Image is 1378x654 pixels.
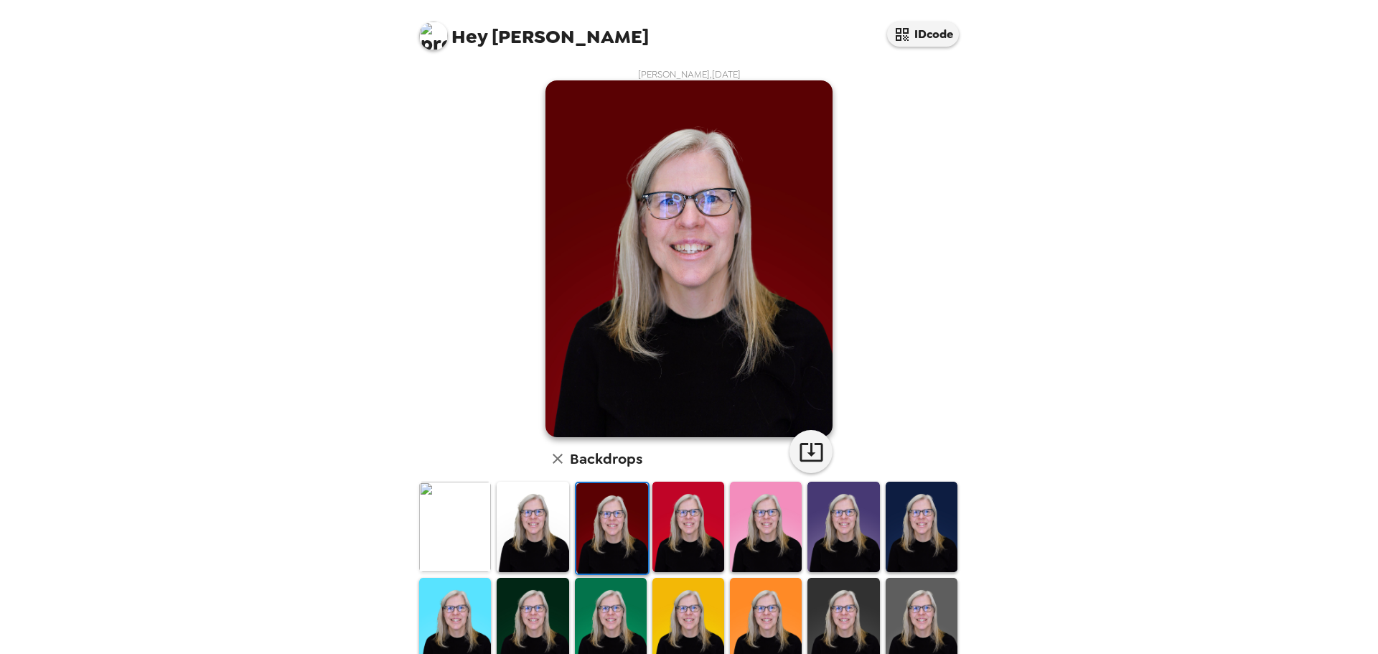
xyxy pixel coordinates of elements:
[887,22,959,47] button: IDcode
[545,80,833,437] img: user
[419,14,649,47] span: [PERSON_NAME]
[638,68,741,80] span: [PERSON_NAME] , [DATE]
[451,24,487,50] span: Hey
[570,447,642,470] h6: Backdrops
[419,482,491,571] img: Original
[419,22,448,50] img: profile pic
